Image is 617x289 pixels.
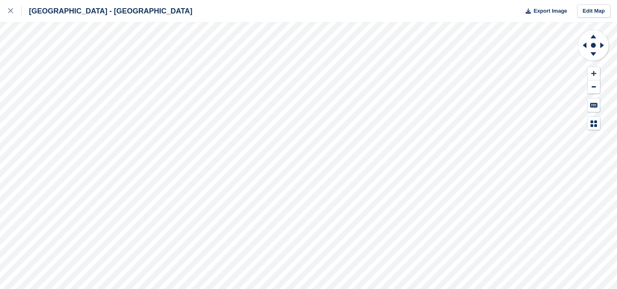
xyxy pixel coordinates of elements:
span: Export Image [533,7,567,15]
button: Keyboard Shortcuts [588,98,600,112]
button: Map Legend [588,117,600,130]
button: Zoom In [588,67,600,80]
div: [GEOGRAPHIC_DATA] - [GEOGRAPHIC_DATA] [22,6,192,16]
a: Edit Map [577,4,610,18]
button: Zoom Out [588,80,600,94]
button: Export Image [521,4,567,18]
